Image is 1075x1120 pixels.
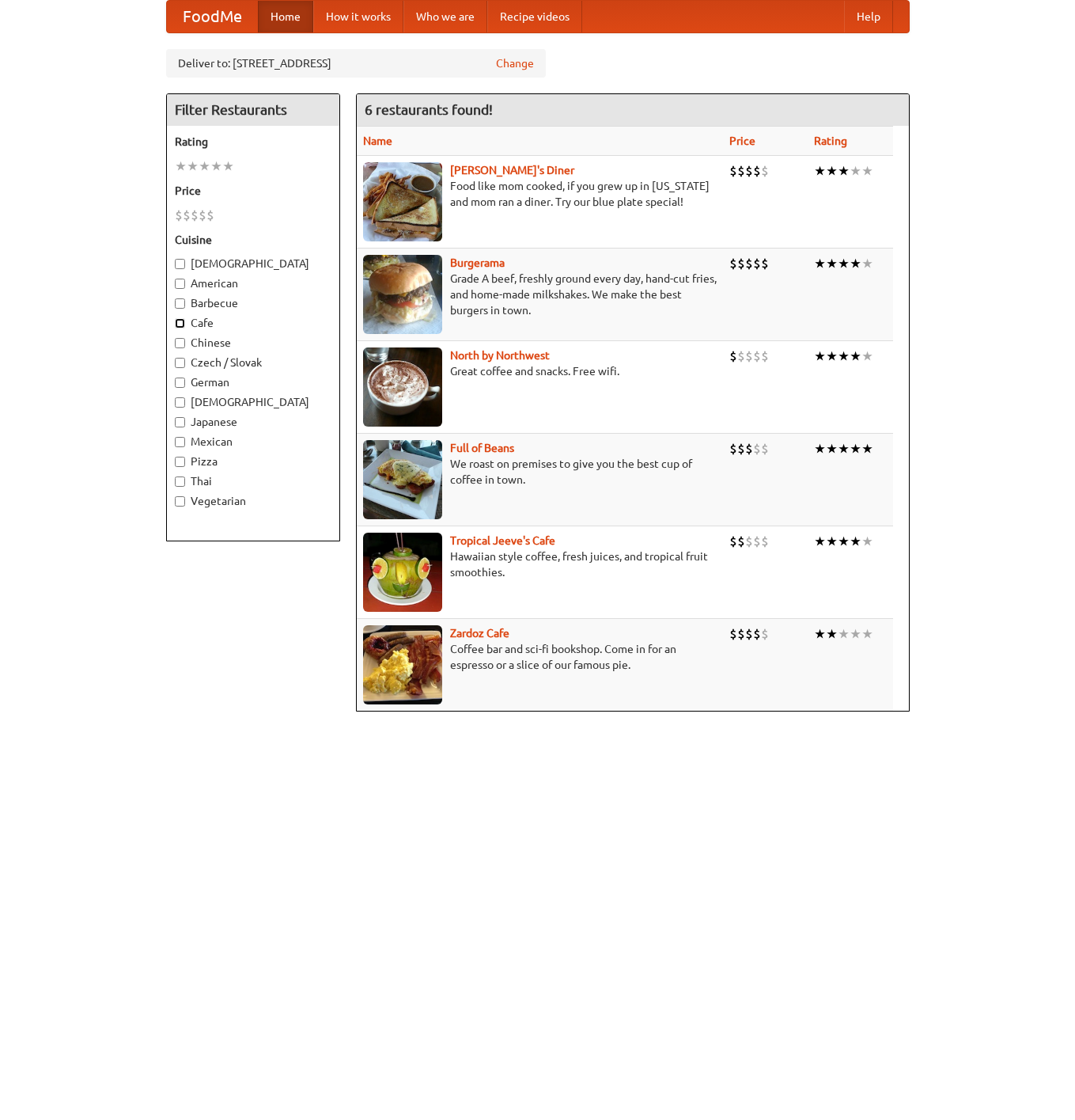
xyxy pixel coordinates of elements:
[175,473,331,489] label: Thai
[191,207,199,224] li: $
[838,347,850,365] li: ★
[175,493,331,509] label: Vegetarian
[175,496,185,507] input: Vegetarian
[729,440,737,457] li: $
[729,533,737,550] li: $
[753,625,761,643] li: $
[175,315,331,331] label: Cafe
[258,1,313,32] a: Home
[729,625,737,643] li: $
[753,255,761,272] li: $
[826,440,838,457] li: ★
[753,533,761,550] li: $
[175,457,185,467] input: Pizza
[175,358,185,368] input: Czech / Slovak
[450,349,550,362] a: North by Northwest
[826,255,838,272] li: ★
[450,627,509,640] a: Zardoz Cafe
[175,298,185,309] input: Barbecue
[729,162,737,180] li: $
[166,49,546,78] div: Deliver to: [STREET_ADDRESS]
[175,259,185,269] input: [DEMOGRAPHIC_DATA]
[167,94,339,126] h4: Filter Restaurants
[363,641,717,673] p: Coffee bar and sci-fi bookshop. Come in for an espresso or a slice of our famous pie.
[363,347,442,427] img: north.jpg
[814,135,847,147] a: Rating
[745,255,753,272] li: $
[175,374,331,390] label: German
[175,232,331,248] h5: Cuisine
[175,275,331,291] label: American
[450,164,574,177] a: [PERSON_NAME]'s Diner
[745,162,753,180] li: $
[838,162,850,180] li: ★
[826,347,838,365] li: ★
[861,347,873,365] li: ★
[826,162,838,180] li: ★
[175,378,185,388] input: German
[814,625,826,643] li: ★
[737,162,745,180] li: $
[363,135,392,147] a: Name
[814,347,826,365] li: ★
[814,255,826,272] li: ★
[363,440,442,519] img: beans.jpg
[850,625,861,643] li: ★
[175,158,187,175] li: ★
[826,625,838,643] li: ★
[753,440,761,457] li: $
[861,440,873,457] li: ★
[450,534,555,547] a: Tropical Jeeve's Cafe
[363,363,717,379] p: Great coffee and snacks. Free wifi.
[737,347,745,365] li: $
[175,394,331,410] label: [DEMOGRAPHIC_DATA]
[850,440,861,457] li: ★
[761,162,769,180] li: $
[737,440,745,457] li: $
[745,625,753,643] li: $
[187,158,199,175] li: ★
[450,256,505,269] a: Burgerama
[175,414,331,430] label: Japanese
[363,625,442,704] img: zardoz.jpg
[838,533,850,550] li: ★
[761,533,769,550] li: $
[175,318,185,328] input: Cafe
[729,347,737,365] li: $
[850,533,861,550] li: ★
[199,158,210,175] li: ★
[838,625,850,643] li: ★
[175,355,331,370] label: Czech / Slovak
[206,207,214,224] li: $
[761,347,769,365] li: $
[167,1,258,32] a: FoodMe
[210,158,222,175] li: ★
[175,295,331,311] label: Barbecue
[363,271,717,318] p: Grade A beef, freshly ground every day, hand-cut fries, and home-made milkshakes. We make the bes...
[737,533,745,550] li: $
[363,255,442,334] img: burgerama.jpg
[175,437,185,447] input: Mexican
[761,255,769,272] li: $
[450,442,514,454] b: Full of Beans
[838,255,850,272] li: ★
[175,397,185,408] input: [DEMOGRAPHIC_DATA]
[403,1,487,32] a: Who we are
[175,417,185,427] input: Japanese
[496,55,534,71] a: Change
[175,476,185,487] input: Thai
[850,162,861,180] li: ★
[737,255,745,272] li: $
[745,533,753,550] li: $
[814,162,826,180] li: ★
[850,347,861,365] li: ★
[313,1,403,32] a: How it works
[363,549,717,580] p: Hawaiian style coffee, fresh juices, and tropical fruit smoothies.
[175,207,183,224] li: $
[175,335,331,351] label: Chinese
[365,102,493,117] ng-pluralize: 6 restaurants found!
[814,533,826,550] li: ★
[175,134,331,150] h5: Rating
